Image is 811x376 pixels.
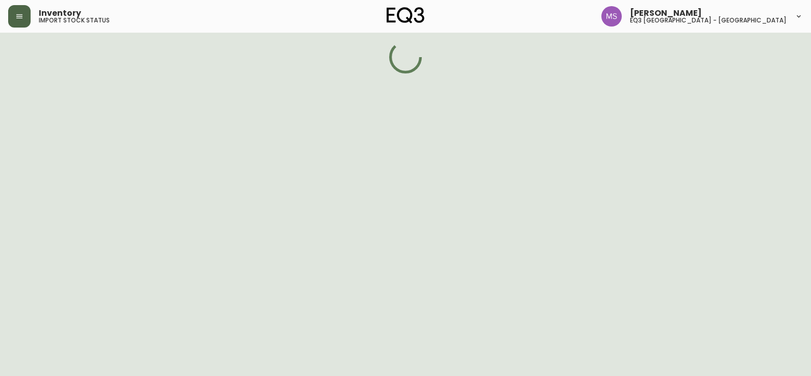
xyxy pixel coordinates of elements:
[630,9,702,17] span: [PERSON_NAME]
[630,17,787,23] h5: eq3 [GEOGRAPHIC_DATA] - [GEOGRAPHIC_DATA]
[601,6,622,27] img: 1b6e43211f6f3cc0b0729c9049b8e7af
[39,9,81,17] span: Inventory
[387,7,424,23] img: logo
[39,17,110,23] h5: import stock status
